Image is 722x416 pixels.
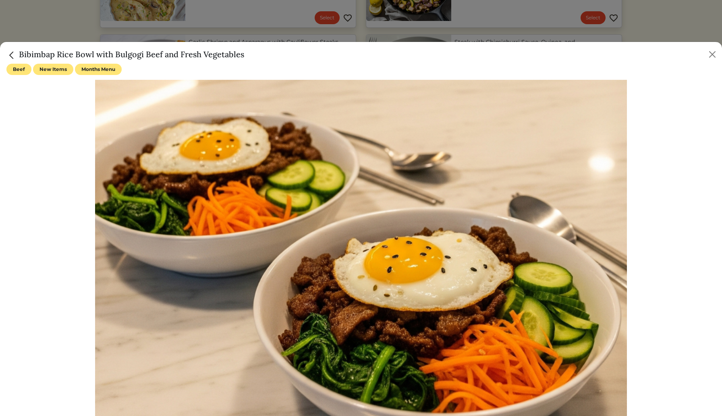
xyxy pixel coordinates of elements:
button: Close [706,48,719,61]
img: back_caret-0738dc900bf9763b5e5a40894073b948e17d9601fd527fca9689b06ce300169f.svg [6,50,17,60]
h5: Bibimbap Rice Bowl with Bulgogi Beef and Fresh Vegetables [6,48,244,60]
span: Beef [6,64,31,75]
span: New Items [33,64,73,75]
span: Months Menu [75,64,122,75]
a: Close [6,49,19,59]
